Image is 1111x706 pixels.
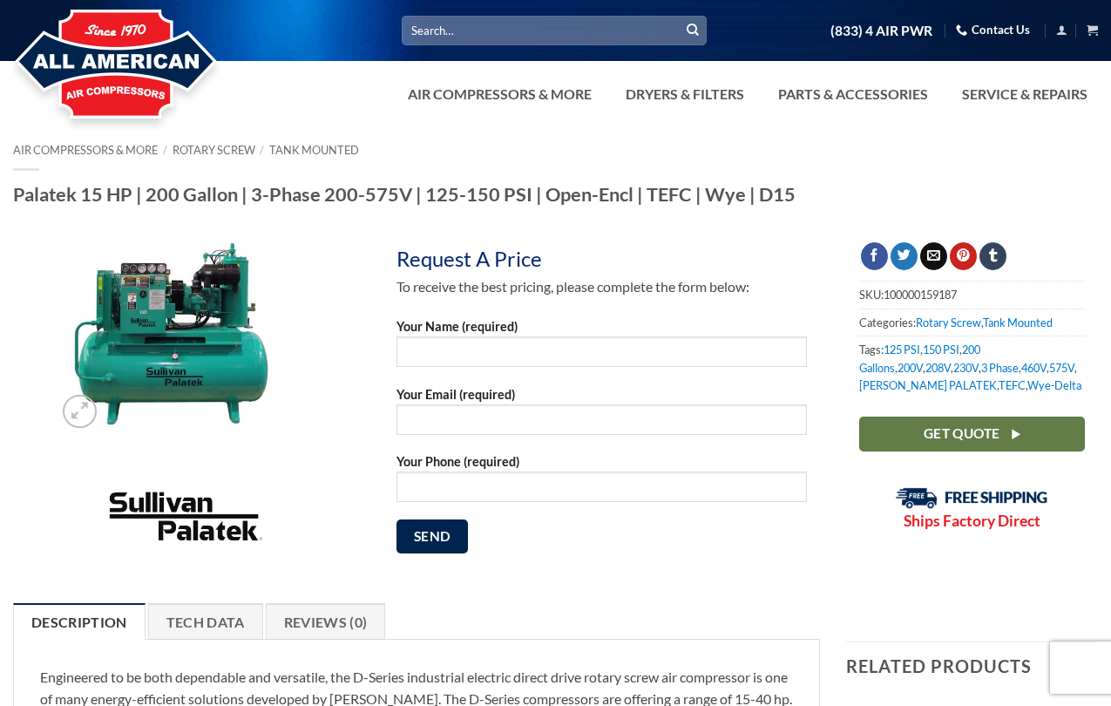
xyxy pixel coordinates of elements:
[163,143,167,157] span: /
[397,77,602,112] a: Air Compressors & More
[148,603,263,640] a: Tech Data
[846,642,1098,689] h3: Related products
[63,395,97,429] a: Zoom
[768,77,938,112] a: Parts & Accessories
[925,361,951,375] a: 208V
[13,143,158,157] a: Air Compressors & More
[859,309,1085,336] span: Categories: ,
[402,16,707,44] input: Search…
[859,281,1085,308] span: SKU:
[952,77,1098,112] a: Service & Repairs
[859,378,997,392] a: [PERSON_NAME] PALATEK
[859,336,1085,398] span: Tags: , , , , , , , , , , ,
[13,182,1098,207] h1: Palatek 15 HP | 200 Gallon | 3-Phase 200-575V | 125-150 PSI | Open-Encl | TEFC | Wye | D15
[1087,19,1098,41] a: View cart
[396,472,807,502] input: Your Phone (required)
[260,143,264,157] span: /
[173,143,255,157] a: Rotary Screw
[859,417,1085,451] a: Get Quote
[983,316,1053,329] a: Tank Mounted
[615,77,755,112] a: Dryers & Filters
[1027,378,1081,392] a: Wye-Delta
[1021,361,1047,375] a: 460V
[898,361,923,375] a: 200V
[904,512,1040,530] strong: Ships Factory Direct
[1049,361,1074,375] a: 575V
[13,144,1098,157] nav: Breadcrumb
[981,361,1019,375] a: 3 Phase
[896,487,1048,509] img: Free Shipping
[979,242,1006,270] a: Share on Tumblr
[830,16,932,46] a: (833) 4 AIR PWR
[396,316,807,379] label: Your Name (required)
[54,242,316,437] img: Palatek 15 HP | 200 Gallon | 3-Phase 200-575V | 125-150 PSI | Open-Encl | TEFC | Wye | D15
[396,451,807,514] label: Your Phone (required)
[923,343,959,356] a: 150 PSI
[953,361,979,375] a: 230V
[916,316,981,329] a: Rotary Screw
[396,316,807,567] form: Contact form
[269,143,359,157] a: Tank Mounted
[950,242,977,270] a: Pin on Pinterest
[861,242,888,270] a: Share on Facebook
[266,603,386,640] a: Reviews (0)
[105,485,265,549] img: Sullivan-Palatek
[396,384,807,447] label: Your Email (required)
[396,242,552,275] div: Request A Price
[396,275,807,298] p: To receive the best pricing, please complete the form below:
[956,17,1030,44] a: Contact Us
[13,603,146,640] a: Description
[999,378,1026,392] a: TEFC
[884,288,957,302] span: 100000159187
[396,336,807,367] input: Your Name (required)
[920,242,947,270] a: Email to a Friend
[396,519,468,553] input: Send
[884,343,920,356] a: 125 PSI
[680,17,706,44] button: Submit
[924,423,1000,445] span: Get Quote
[891,242,918,270] a: Share on Twitter
[396,404,807,435] input: Your Email (required)
[859,343,980,374] a: 200 Gallons
[1056,19,1067,41] a: Login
